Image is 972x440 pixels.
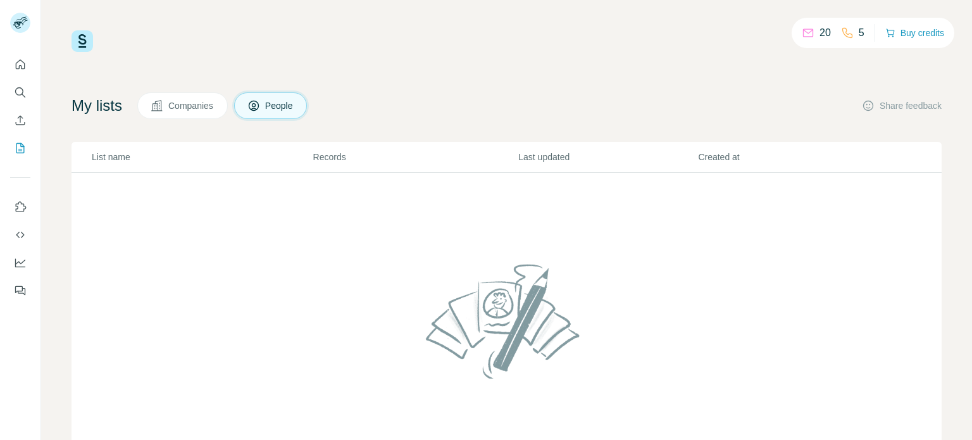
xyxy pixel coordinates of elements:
button: Use Surfe on LinkedIn [10,196,30,218]
h4: My lists [72,96,122,116]
p: Records [313,151,518,163]
button: Dashboard [10,251,30,274]
button: Search [10,81,30,104]
button: My lists [10,137,30,160]
button: Use Surfe API [10,223,30,246]
button: Buy credits [885,24,944,42]
button: Share feedback [862,99,942,112]
p: Last updated [518,151,697,163]
p: Created at [698,151,876,163]
img: No lists found [421,253,593,389]
span: Companies [168,99,215,112]
img: Surfe Logo [72,30,93,52]
p: 5 [859,25,864,41]
p: 20 [819,25,831,41]
p: List name [92,151,312,163]
button: Quick start [10,53,30,76]
button: Enrich CSV [10,109,30,132]
span: People [265,99,294,112]
button: Feedback [10,279,30,302]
